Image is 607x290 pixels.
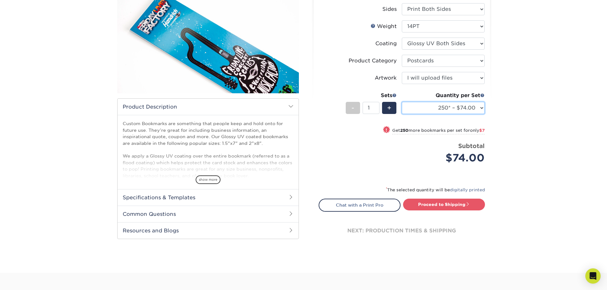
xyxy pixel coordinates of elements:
[375,40,397,47] div: Coating
[346,92,397,99] div: Sets
[400,128,408,133] strong: 250
[118,206,299,222] h2: Common Questions
[375,74,397,82] div: Artwork
[386,127,387,133] span: !
[458,142,485,149] strong: Subtotal
[118,189,299,206] h2: Specifications & Templates
[118,99,299,115] h2: Product Description
[387,103,391,113] span: +
[118,222,299,239] h2: Resources and Blogs
[371,23,397,30] div: Weight
[479,128,485,133] span: $7
[470,128,485,133] span: only
[351,103,354,113] span: -
[382,5,397,13] div: Sides
[450,187,485,192] a: digitally printed
[392,128,485,134] small: Get more bookmarks per set for
[402,92,485,99] div: Quantity per Set
[585,268,601,284] div: Open Intercom Messenger
[123,120,293,179] p: Custom Bookmarks are something that people keep and hold onto for future use. They’re great for i...
[403,199,485,210] a: Proceed to Shipping
[196,175,220,184] span: show more
[349,57,397,65] div: Product Category
[407,150,485,166] div: $74.00
[386,187,485,192] small: The selected quantity will be
[319,212,485,250] div: next: production times & shipping
[319,199,401,211] a: Chat with a Print Pro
